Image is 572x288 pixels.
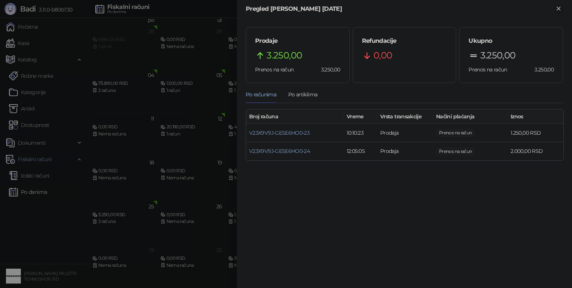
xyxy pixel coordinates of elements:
[344,124,377,142] td: 10:10:23
[362,36,447,45] h5: Refundacije
[344,109,377,124] th: Vreme
[255,36,340,45] h5: Prodaje
[267,48,302,63] span: 3.250,00
[374,48,392,63] span: 0,00
[255,66,293,73] span: Prenos na račun
[508,142,563,160] td: 2.000,00 RSD
[529,65,554,74] span: 3.250,00
[246,4,554,13] div: Pregled [PERSON_NAME] [DATE]
[377,109,433,124] th: Vrsta transakcije
[433,109,508,124] th: Načini plaćanja
[468,66,507,73] span: Prenos na račun
[468,36,554,45] h5: Ukupno
[480,48,516,63] span: 3.250,00
[508,124,563,142] td: 1.250,00 RSD
[436,129,475,137] span: 1.250,00
[344,142,377,160] td: 12:05:05
[316,65,340,74] span: 3.250,00
[377,124,433,142] td: Prodaja
[249,129,309,136] a: V23X9V9J-GESE6HO0-23
[554,4,563,13] button: Zatvori
[508,109,563,124] th: Iznos
[246,109,344,124] th: Broj računa
[288,90,317,99] div: Po artiklima
[377,142,433,160] td: Prodaja
[436,147,475,156] span: 2.000,00
[246,90,276,99] div: Po računima
[249,148,310,154] a: V23X9V9J-GESE6HO0-24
